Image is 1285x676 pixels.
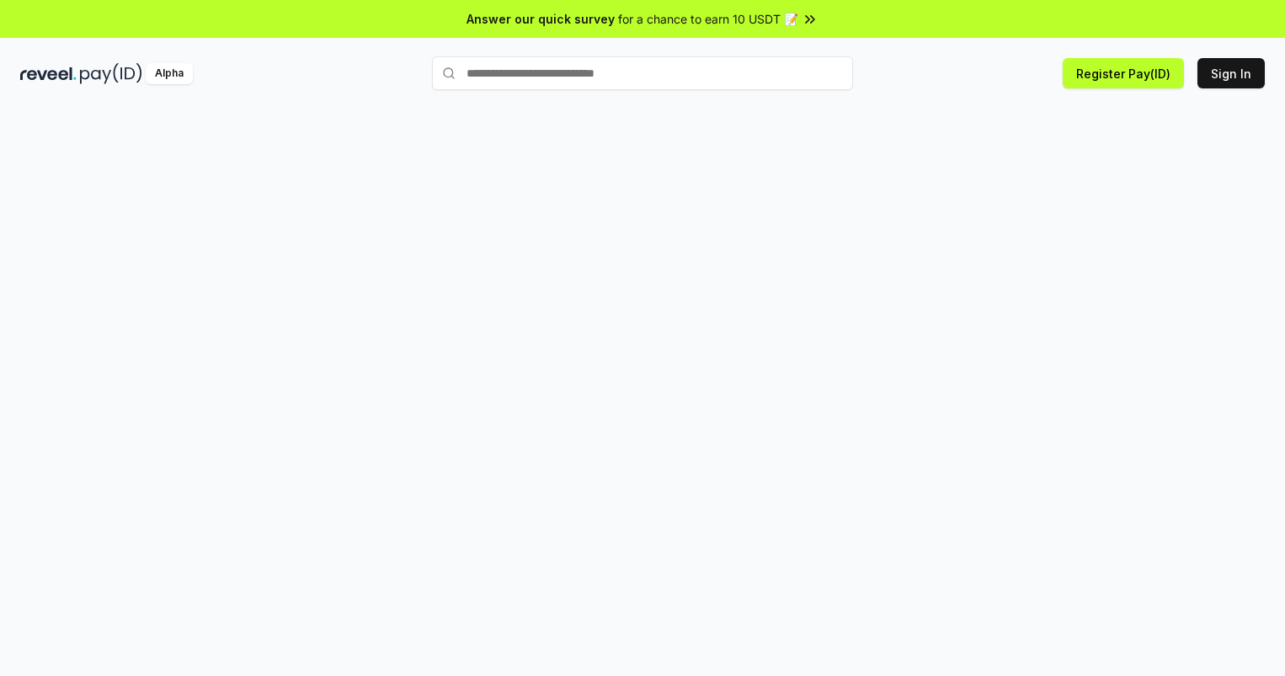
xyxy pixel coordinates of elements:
[1063,58,1184,88] button: Register Pay(ID)
[467,10,615,28] span: Answer our quick survey
[80,63,142,84] img: pay_id
[20,63,77,84] img: reveel_dark
[618,10,798,28] span: for a chance to earn 10 USDT 📝
[1197,58,1265,88] button: Sign In
[146,63,193,84] div: Alpha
